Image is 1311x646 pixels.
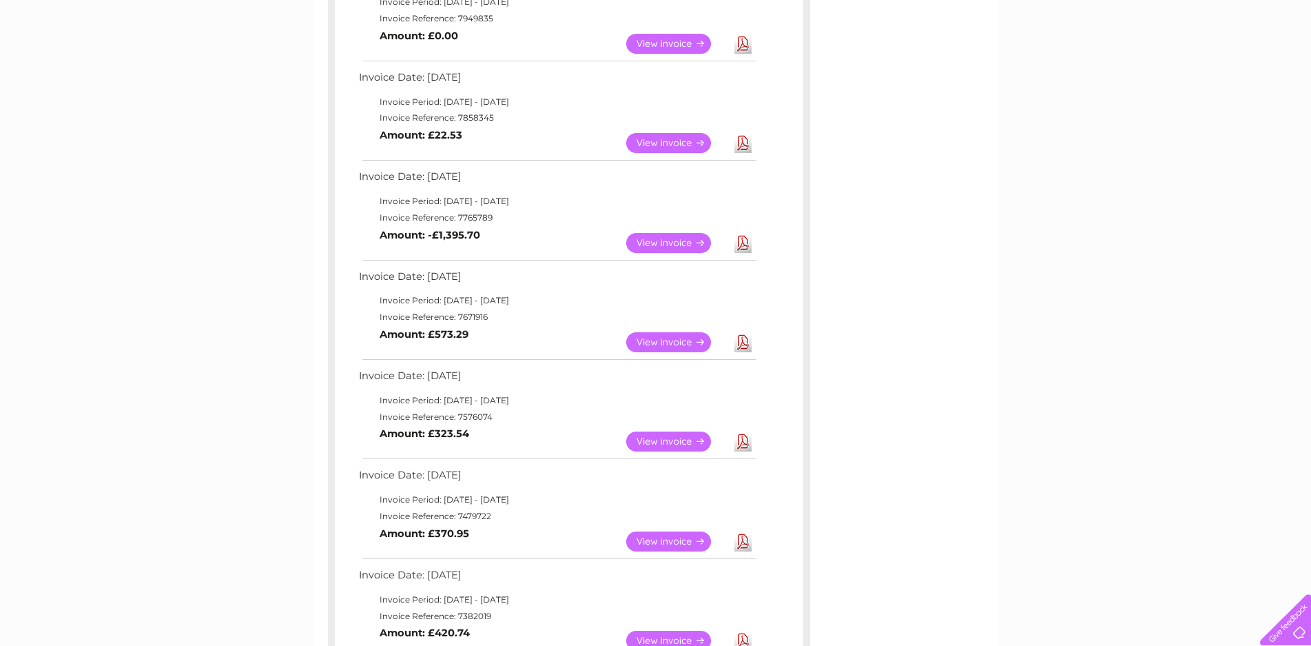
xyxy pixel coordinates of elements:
[380,527,469,540] b: Amount: £370.95
[355,492,758,508] td: Invoice Period: [DATE] - [DATE]
[734,332,752,352] a: Download
[380,129,462,141] b: Amount: £22.53
[355,566,758,592] td: Invoice Date: [DATE]
[1219,59,1253,69] a: Contact
[355,608,758,625] td: Invoice Reference: 7382019
[1191,59,1211,69] a: Blog
[734,532,752,552] a: Download
[380,30,458,42] b: Amount: £0.00
[1266,59,1298,69] a: Log out
[46,36,116,78] img: logo.png
[355,110,758,126] td: Invoice Reference: 7858345
[355,210,758,226] td: Invoice Reference: 7765789
[355,309,758,325] td: Invoice Reference: 7671916
[355,409,758,425] td: Invoice Reference: 7576074
[355,168,758,193] td: Invoice Date: [DATE]
[355,10,758,27] td: Invoice Reference: 7949835
[355,392,758,409] td: Invoice Period: [DATE] - [DATE]
[1069,59,1095,69] a: Water
[355,508,758,525] td: Invoice Reference: 7479722
[355,292,758,309] td: Invoice Period: [DATE] - [DATE]
[355,592,758,608] td: Invoice Period: [DATE] - [DATE]
[1142,59,1183,69] a: Telecoms
[626,532,727,552] a: View
[355,94,758,110] td: Invoice Period: [DATE] - [DATE]
[734,133,752,153] a: Download
[734,432,752,452] a: Download
[380,229,480,241] b: Amount: -£1,395.70
[626,133,727,153] a: View
[355,466,758,492] td: Invoice Date: [DATE]
[355,268,758,293] td: Invoice Date: [DATE]
[1051,7,1146,24] a: 0333 014 3131
[626,34,727,54] a: View
[380,427,469,440] b: Amount: £323.54
[626,432,727,452] a: View
[331,8,982,67] div: Clear Business is a trading name of Verastar Limited (registered in [GEOGRAPHIC_DATA] No. 3667643...
[626,233,727,253] a: View
[734,233,752,253] a: Download
[380,328,468,341] b: Amount: £573.29
[626,332,727,352] a: View
[355,193,758,210] td: Invoice Period: [DATE] - [DATE]
[1103,59,1133,69] a: Energy
[734,34,752,54] a: Download
[355,68,758,94] td: Invoice Date: [DATE]
[380,627,470,639] b: Amount: £420.74
[355,367,758,392] td: Invoice Date: [DATE]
